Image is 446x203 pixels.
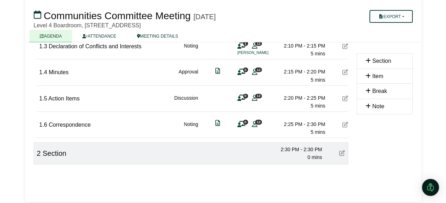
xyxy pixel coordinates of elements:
span: 5 mins [310,103,325,109]
div: 2:30 PM - 2:30 PM [272,146,322,153]
div: Approval [178,68,198,84]
span: 0 [243,120,248,124]
span: Level 4 Boardroom, [STREET_ADDRESS] [34,22,141,28]
div: 2:25 PM - 2:30 PM [276,120,325,128]
span: Action Items [48,95,79,101]
div: Open Intercom Messenger [422,179,439,196]
button: Export [369,10,412,23]
a: AGENDA [29,30,72,42]
div: 2:15 PM - 2:20 PM [276,68,325,76]
div: 2:20 PM - 2:25 PM [276,94,325,102]
span: 12 [255,120,262,124]
div: Discussion [174,94,198,110]
span: 5 mins [310,129,325,135]
div: Noting [184,120,198,136]
span: 2 [37,149,41,157]
span: 1 [243,41,248,46]
span: 12 [255,67,262,72]
a: MEETING DETAILS [127,30,188,42]
span: 0 [243,94,248,98]
span: 1.4 [39,69,47,75]
span: 1.5 [39,95,47,101]
span: 0 [243,67,248,72]
div: [DATE] [193,12,216,21]
span: Communities Committee Meeting [44,10,191,21]
div: 2:10 PM - 2:15 PM [276,42,325,50]
span: Declaration of Conflicts and Interests [49,43,141,49]
span: 1.6 [39,122,47,128]
span: Item [372,73,383,79]
span: Note [372,103,384,109]
span: Correspondence [49,122,90,128]
span: Minutes [49,69,68,75]
span: Section [372,58,391,64]
div: Noting [184,42,198,58]
span: Section [43,149,66,157]
span: 12 [255,94,262,98]
li: [PERSON_NAME] [237,50,291,56]
span: 5 mins [310,51,325,56]
span: 1.3 [39,43,47,49]
span: 12 [255,41,262,46]
span: 0 mins [307,154,322,160]
span: 5 mins [310,77,325,83]
span: Break [372,88,387,94]
a: ATTENDANCE [72,30,126,42]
